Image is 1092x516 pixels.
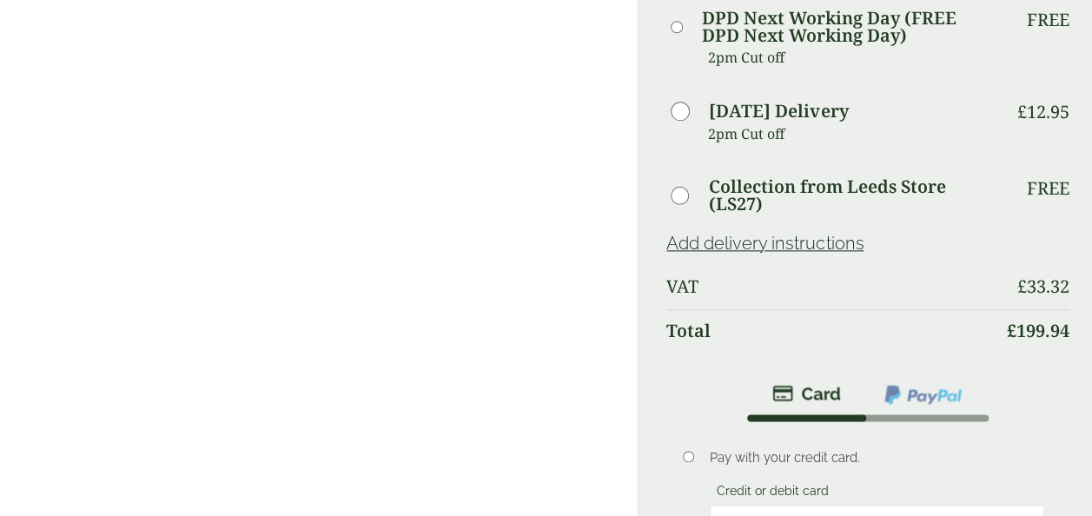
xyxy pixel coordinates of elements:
p: Pay with your credit card. [710,448,1044,467]
th: Total [666,309,995,352]
label: Credit or debit card [710,484,836,503]
a: Add delivery instructions [666,233,864,254]
span: £ [1017,100,1027,123]
p: Free [1027,178,1069,199]
label: Collection from Leeds Store (LS27) [708,178,995,213]
label: [DATE] Delivery [709,103,848,120]
img: stripe.png [772,383,841,404]
th: VAT [666,266,995,308]
img: ppcp-gateway.png [883,383,963,406]
p: Free [1027,10,1069,30]
span: £ [1007,319,1016,342]
bdi: 12.95 [1017,100,1069,123]
bdi: 199.94 [1007,319,1069,342]
label: DPD Next Working Day (FREE DPD Next Working Day) [702,10,995,44]
p: 2pm Cut off [708,121,995,147]
bdi: 33.32 [1017,275,1069,298]
span: £ [1017,275,1027,298]
p: 2pm Cut off [708,44,995,70]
